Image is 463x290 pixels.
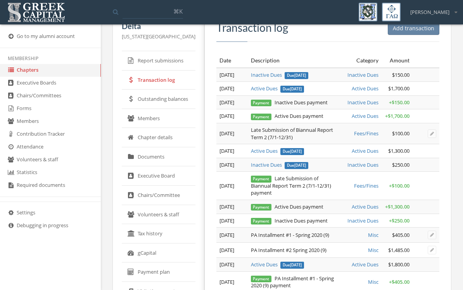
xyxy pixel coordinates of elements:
[385,203,409,210] span: + $1,300.00
[251,203,324,210] span: Active Dues payment
[251,218,272,224] span: Payment
[290,149,302,154] span: [DATE]
[122,166,195,186] a: Executive Board
[219,112,234,119] span: [DATE]
[347,217,378,224] span: Inactive Dues
[251,204,272,211] span: Payment
[219,203,234,210] span: [DATE]
[294,73,306,78] span: [DATE]
[122,71,195,90] a: Transaction log
[122,205,195,224] a: Volunteers & staff
[368,231,378,238] span: Misc
[173,7,183,15] span: ⌘K
[388,147,409,154] span: $1,300.00
[219,231,234,238] span: [DATE]
[352,112,378,119] span: Active Dues
[388,247,409,254] span: $1,485.00
[388,85,409,92] span: $1,700.00
[405,3,457,16] div: [PERSON_NAME]
[389,99,409,106] span: + $150.00
[354,130,378,137] span: Fees/Fines
[251,176,272,182] span: Payment
[251,126,333,141] span: Late Submission of Biannual Report Term 2 (7/1-12/31)
[385,112,409,119] span: + $1,700.00
[216,22,439,34] h3: Transaction log
[280,86,304,93] span: Due
[219,130,234,137] span: [DATE]
[392,231,409,238] span: $405.00
[392,71,409,78] span: $150.00
[389,217,409,224] span: + $250.00
[392,130,409,137] span: $100.00
[251,85,304,92] a: Active Dues Due[DATE]
[251,71,309,78] a: Inactive Dues Due[DATE]
[251,217,328,224] span: Inactive Dues payment
[219,247,234,254] span: [DATE]
[352,147,378,154] span: Active Dues
[122,224,195,243] a: Tax history
[352,203,378,210] span: Active Dues
[219,71,234,78] span: [DATE]
[385,57,410,64] div: Amount
[285,162,308,169] span: Due
[251,161,309,168] a: Inactive Dues Due[DATE]
[344,57,378,64] div: Category
[251,57,339,64] div: Description
[251,231,329,238] span: PA Installment #1 - Spring 2020 (9)
[251,147,304,154] a: Active Dues Due[DATE]
[388,261,409,268] span: $1,800.00
[219,161,234,168] span: [DATE]
[410,9,449,16] span: [PERSON_NAME]
[122,128,195,147] a: Chapter details
[122,109,195,128] a: Members
[347,99,378,106] span: Inactive Dues
[354,182,378,189] span: Fees/Fines
[219,85,234,92] span: [DATE]
[219,57,245,64] div: Date
[352,261,378,268] span: Active Dues
[347,161,378,168] span: Inactive Dues
[389,182,409,189] span: + $100.00
[280,148,304,155] span: Due
[392,161,409,168] span: $250.00
[122,186,195,205] a: Chairs/Committee
[251,114,272,120] span: Payment
[389,278,409,285] span: + $405.00
[280,262,304,269] span: Due
[251,100,272,106] span: Payment
[122,51,195,71] a: Report submissions
[219,147,234,154] span: [DATE]
[219,278,234,285] span: [DATE]
[251,99,328,106] span: Inactive Dues payment
[352,85,378,92] span: Active Dues
[347,71,378,78] span: Inactive Dues
[368,247,378,254] span: Misc
[388,22,439,35] button: Add transaction
[285,72,308,79] span: Due
[122,262,195,282] a: Payment plan
[251,261,304,268] a: Active Dues Due[DATE]
[251,175,331,196] span: Late Submission of Biannual Report Term 2 (7/1-12/31) payment
[219,217,234,224] span: [DATE]
[219,99,234,106] span: [DATE]
[219,182,234,189] span: [DATE]
[290,86,302,91] span: [DATE]
[122,147,195,167] a: Documents
[251,112,324,119] span: Active Dues payment
[122,90,195,109] a: Outstanding balances
[251,275,334,289] span: PA Installment #1 - Spring 2020 (9) payment
[122,22,195,30] h5: Delta
[368,278,378,285] span: Misc
[251,247,327,254] span: PA Installment #2 Spring 2020 (9)
[219,261,234,268] span: [DATE]
[122,32,195,41] p: [US_STATE][GEOGRAPHIC_DATA]
[251,276,272,282] span: Payment
[290,262,302,268] span: [DATE]
[122,243,195,263] a: gCapital
[294,163,306,168] span: [DATE]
